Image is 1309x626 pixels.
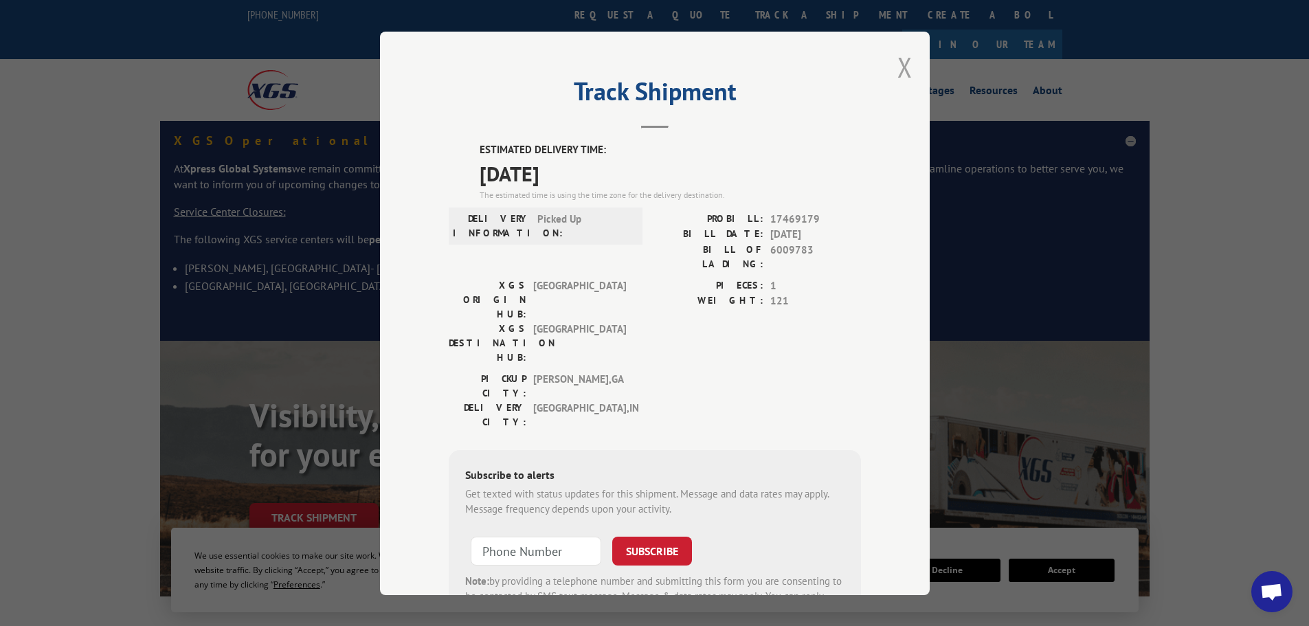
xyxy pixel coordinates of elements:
label: PROBILL: [655,211,763,227]
h2: Track Shipment [449,82,861,108]
label: XGS ORIGIN HUB: [449,278,526,321]
span: [DATE] [770,227,861,243]
span: 121 [770,293,861,309]
div: The estimated time is using the time zone for the delivery destination. [480,188,861,201]
div: Subscribe to alerts [465,466,844,486]
span: 1 [770,278,861,293]
strong: Note: [465,574,489,587]
span: [GEOGRAPHIC_DATA] , IN [533,400,626,429]
label: ESTIMATED DELIVERY TIME: [480,142,861,158]
span: [DATE] [480,157,861,188]
label: WEIGHT: [655,293,763,309]
label: BILL DATE: [655,227,763,243]
span: [GEOGRAPHIC_DATA] [533,278,626,321]
div: Get texted with status updates for this shipment. Message and data rates may apply. Message frequ... [465,486,844,517]
button: Close modal [897,49,913,85]
label: BILL OF LADING: [655,242,763,271]
input: Phone Number [471,536,601,565]
div: by providing a telephone number and submitting this form you are consenting to be contacted by SM... [465,573,844,620]
label: PICKUP CITY: [449,371,526,400]
label: DELIVERY CITY: [449,400,526,429]
span: 17469179 [770,211,861,227]
button: SUBSCRIBE [612,536,692,565]
label: XGS DESTINATION HUB: [449,321,526,364]
span: [GEOGRAPHIC_DATA] [533,321,626,364]
span: [PERSON_NAME] , GA [533,371,626,400]
label: DELIVERY INFORMATION: [453,211,530,240]
label: PIECES: [655,278,763,293]
span: Picked Up [537,211,630,240]
a: Open chat [1251,571,1293,612]
span: 6009783 [770,242,861,271]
